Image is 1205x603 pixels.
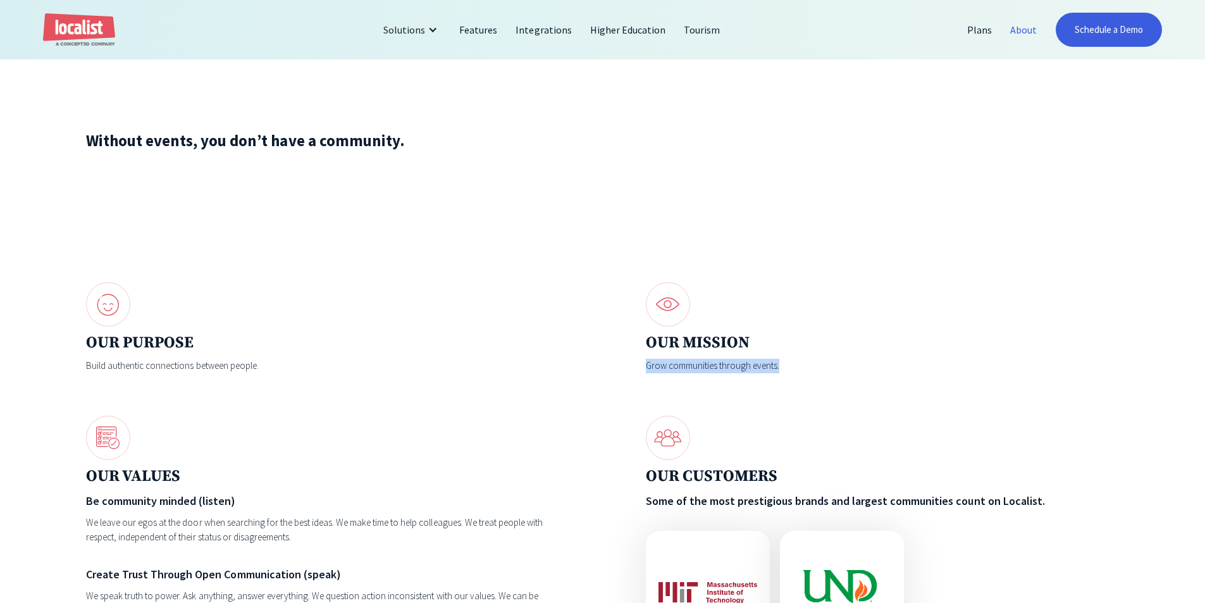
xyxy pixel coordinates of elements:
[1056,13,1162,47] a: Schedule a Demo
[374,15,450,45] div: Solutions
[86,492,559,509] h6: Be community minded (listen)
[86,566,559,583] h6: Create Trust Through Open Communication (speak)
[86,333,559,352] h4: OUR PURPOSE
[581,15,675,45] a: Higher Education
[675,15,729,45] a: Tourism
[450,15,507,45] a: Features
[383,22,425,37] div: Solutions
[86,466,559,486] h4: OUR VALUES
[646,359,1119,373] div: Grow communities through events.
[646,333,1119,352] h4: OUR MISSION
[958,15,1001,45] a: Plans
[43,13,115,47] a: home
[86,516,559,544] div: We leave our egos at the door when searching for the best ideas. We make time to help colleagues....
[507,15,581,45] a: Integrations
[646,492,1119,509] h6: Some of the most prestigious brands and largest communities count on Localist.
[86,129,1119,153] div: Without events, you don’t have a community.
[1001,15,1046,45] a: About
[86,359,559,373] div: Build authentic connections between people.
[646,466,1119,486] h4: OUR CUSTOMERS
